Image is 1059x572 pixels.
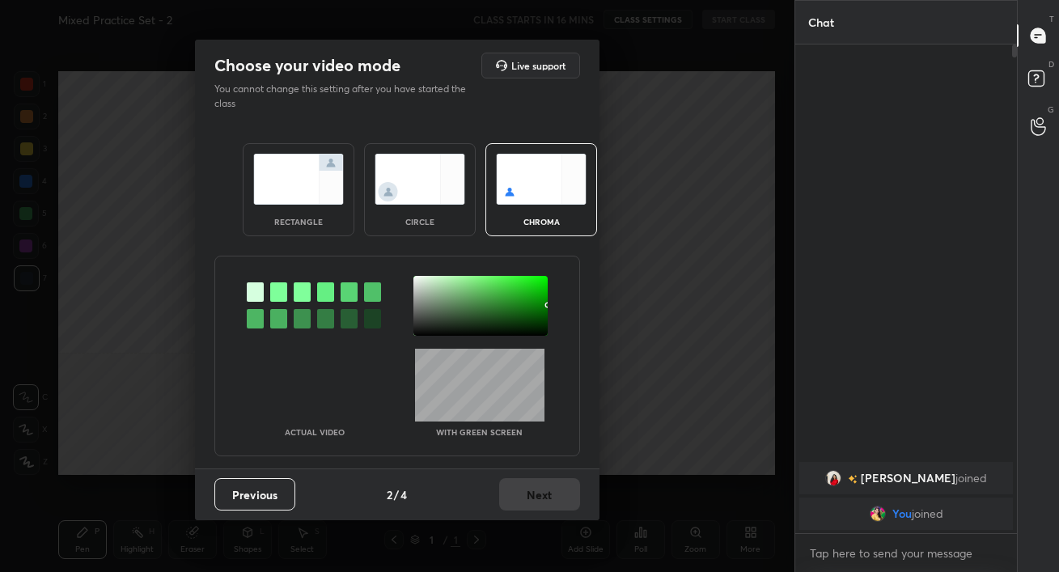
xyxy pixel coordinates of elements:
[509,218,574,226] div: chroma
[285,428,345,436] p: Actual Video
[861,472,955,485] span: [PERSON_NAME]
[394,486,399,503] h4: /
[387,486,392,503] h4: 2
[375,154,465,205] img: circleScreenIcon.acc0effb.svg
[511,61,566,70] h5: Live support
[214,55,400,76] h2: Choose your video mode
[911,507,943,520] span: joined
[388,218,452,226] div: circle
[496,154,587,205] img: chromaScreenIcon.c19ab0a0.svg
[869,506,885,522] img: e87f9364b6334989b9353f85ea133ed3.jpg
[253,154,344,205] img: normalScreenIcon.ae25ed63.svg
[955,472,987,485] span: joined
[795,459,1017,533] div: grid
[892,507,911,520] span: You
[214,82,477,111] p: You cannot change this setting after you have started the class
[436,428,523,436] p: With green screen
[825,470,841,486] img: 74ccbd912e544423a55f8610a5685f30.jpg
[214,478,295,511] button: Previous
[848,475,858,484] img: no-rating-badge.077c3623.svg
[795,1,847,44] p: Chat
[1049,13,1054,25] p: T
[1048,58,1054,70] p: D
[266,218,331,226] div: rectangle
[400,486,407,503] h4: 4
[1048,104,1054,116] p: G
